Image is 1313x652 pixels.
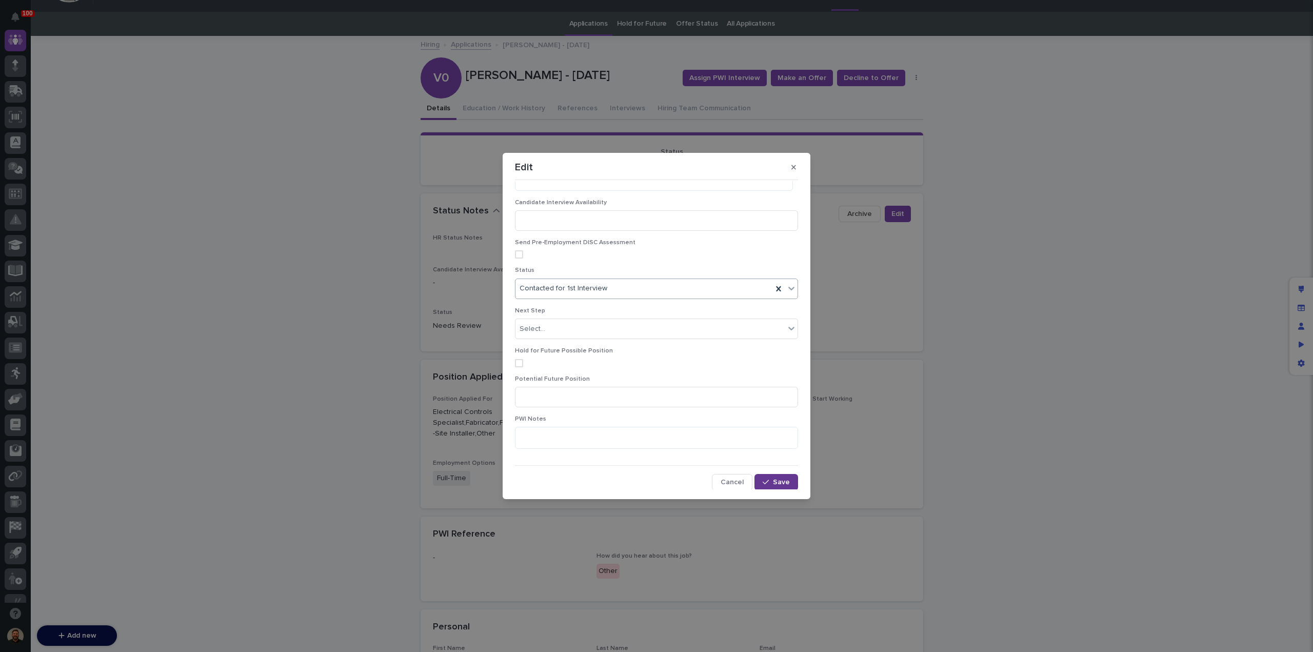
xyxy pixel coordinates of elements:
[515,161,533,173] p: Edit
[515,200,607,206] span: Candidate Interview Availability
[102,190,124,197] span: Pylon
[35,114,168,124] div: Start new chat
[10,10,31,30] img: Stacker
[515,348,613,354] span: Hold for Future Possible Position
[10,166,18,174] div: 📖
[60,161,135,179] a: 🔗Onboarding Call
[35,124,130,132] div: We're available if you need us!
[6,161,60,179] a: 📖Help Docs
[72,189,124,197] a: Powered byPylon
[64,166,72,174] div: 🔗
[515,416,546,422] span: PWI Notes
[10,57,187,73] p: How can we help?
[10,114,29,132] img: 1736555164131-43832dd5-751b-4058-ba23-39d91318e5a0
[712,474,752,490] button: Cancel
[74,165,131,175] span: Onboarding Call
[515,267,534,273] span: Status
[515,376,590,382] span: Potential Future Position
[515,308,545,314] span: Next Step
[721,479,744,486] span: Cancel
[520,324,545,334] div: Select...
[21,165,56,175] span: Help Docs
[10,41,187,57] p: Welcome 👋
[515,240,635,246] span: Send Pre-Employment DISC Assessment
[773,479,790,486] span: Save
[174,117,187,129] button: Start new chat
[520,283,607,294] span: Contacted for 1st Interview
[754,474,798,490] button: Save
